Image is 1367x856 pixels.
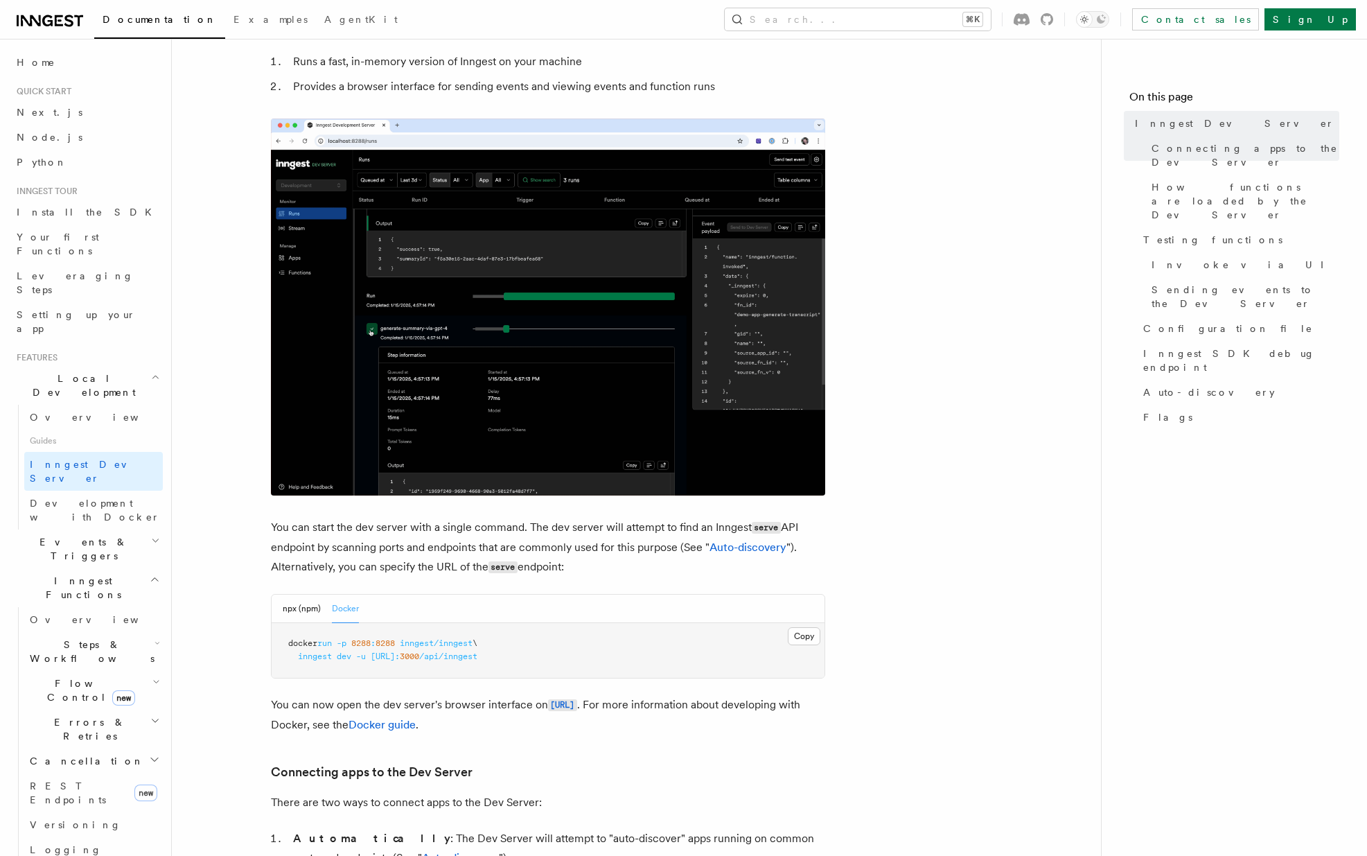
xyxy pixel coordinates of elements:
[30,844,102,855] span: Logging
[30,459,148,484] span: Inngest Dev Server
[233,14,308,25] span: Examples
[1132,8,1259,30] a: Contact sales
[24,607,163,632] a: Overview
[24,452,163,491] a: Inngest Dev Server
[17,270,134,295] span: Leveraging Steps
[17,232,99,256] span: Your first Functions
[349,718,416,731] a: Docker guide
[271,518,825,577] p: You can start the dev server with a single command. The dev server will attempt to find an Innges...
[11,100,163,125] a: Next.js
[324,14,398,25] span: AgentKit
[11,263,163,302] a: Leveraging Steps
[24,676,152,704] span: Flow Control
[548,699,577,711] code: [URL]
[17,55,55,69] span: Home
[30,819,121,830] span: Versioning
[30,412,173,423] span: Overview
[1135,116,1334,130] span: Inngest Dev Server
[11,302,163,341] a: Setting up your app
[30,498,160,523] span: Development with Docker
[316,4,406,37] a: AgentKit
[24,754,144,768] span: Cancellation
[1076,11,1109,28] button: Toggle dark mode
[289,52,825,71] li: Runs a fast, in-memory version of Inngest on your machine
[473,638,477,648] span: \
[356,652,366,661] span: -u
[24,632,163,671] button: Steps & Workflows
[1146,277,1339,316] a: Sending events to the Dev Server
[400,638,473,648] span: inngest/inngest
[271,793,825,812] p: There are two ways to connect apps to the Dev Server:
[24,749,163,774] button: Cancellation
[103,14,217,25] span: Documentation
[17,107,82,118] span: Next.js
[351,638,371,648] span: 8288
[788,627,820,645] button: Copy
[1138,405,1339,430] a: Flags
[1152,141,1339,169] span: Connecting apps to the Dev Server
[11,150,163,175] a: Python
[11,568,163,607] button: Inngest Functions
[134,785,157,801] span: new
[1143,385,1275,399] span: Auto-discovery
[371,638,376,648] span: :
[1138,316,1339,341] a: Configuration file
[1143,410,1192,424] span: Flags
[271,762,473,782] a: Connecting apps to the Dev Server
[30,780,106,805] span: REST Endpoints
[11,405,163,530] div: Local Development
[376,638,395,648] span: 8288
[1129,89,1339,111] h4: On this page
[11,86,71,97] span: Quick start
[725,8,991,30] button: Search...⌘K
[11,574,150,602] span: Inngest Functions
[1138,380,1339,405] a: Auto-discovery
[288,638,317,648] span: docker
[225,4,316,37] a: Examples
[271,695,825,735] p: You can now open the dev server's browser interface on . For more information about developing wi...
[709,541,786,554] a: Auto-discovery
[293,832,450,845] strong: Automatically
[289,77,825,96] li: Provides a browser interface for sending events and viewing events and function runs
[17,157,67,168] span: Python
[400,652,419,661] span: 3000
[317,638,332,648] span: run
[1152,283,1339,311] span: Sending events to the Dev Server
[1138,227,1339,252] a: Testing functions
[24,430,163,452] span: Guides
[1143,347,1339,374] span: Inngest SDK debug endpoint
[17,132,82,143] span: Node.js
[24,715,150,743] span: Errors & Retries
[17,207,160,218] span: Install the SDK
[24,491,163,530] a: Development with Docker
[11,200,163,225] a: Install the SDK
[24,638,155,665] span: Steps & Workflows
[488,561,518,573] code: serve
[11,372,151,399] span: Local Development
[94,4,225,39] a: Documentation
[1146,252,1339,277] a: Invoke via UI
[24,671,163,710] button: Flow Controlnew
[271,119,825,496] img: Dev Server Demo
[332,595,359,623] button: Docker
[1146,136,1339,175] a: Connecting apps to the Dev Server
[24,710,163,749] button: Errors & Retries
[11,352,58,363] span: Features
[337,638,346,648] span: -p
[1143,233,1282,247] span: Testing functions
[371,652,400,661] span: [URL]:
[17,309,136,334] span: Setting up your app
[11,530,163,568] button: Events & Triggers
[112,690,135,706] span: new
[11,366,163,405] button: Local Development
[11,186,78,197] span: Inngest tour
[963,12,982,26] kbd: ⌘K
[1138,341,1339,380] a: Inngest SDK debug endpoint
[1152,258,1336,272] span: Invoke via UI
[337,652,351,661] span: dev
[11,50,163,75] a: Home
[11,125,163,150] a: Node.js
[1143,322,1313,335] span: Configuration file
[1152,180,1339,222] span: How functions are loaded by the Dev Server
[24,812,163,837] a: Versioning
